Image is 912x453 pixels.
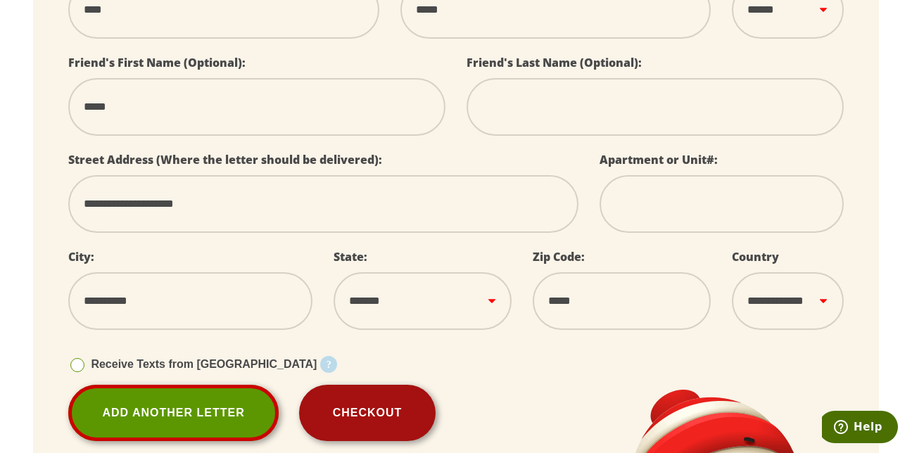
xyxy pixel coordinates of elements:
a: Add Another Letter [68,385,278,441]
label: City: [68,249,94,264]
iframe: Opens a widget where you can find more information [822,411,898,446]
label: Friend's Last Name (Optional): [467,55,642,70]
label: Zip Code: [533,249,585,264]
span: Receive Texts from [GEOGRAPHIC_DATA] [91,358,317,370]
label: Apartment or Unit#: [600,152,718,167]
label: State: [334,249,367,264]
label: Friend's First Name (Optional): [68,55,246,70]
button: Checkout [299,385,436,441]
label: Street Address (Where the letter should be delivered): [68,152,382,167]
label: Country [732,249,779,264]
